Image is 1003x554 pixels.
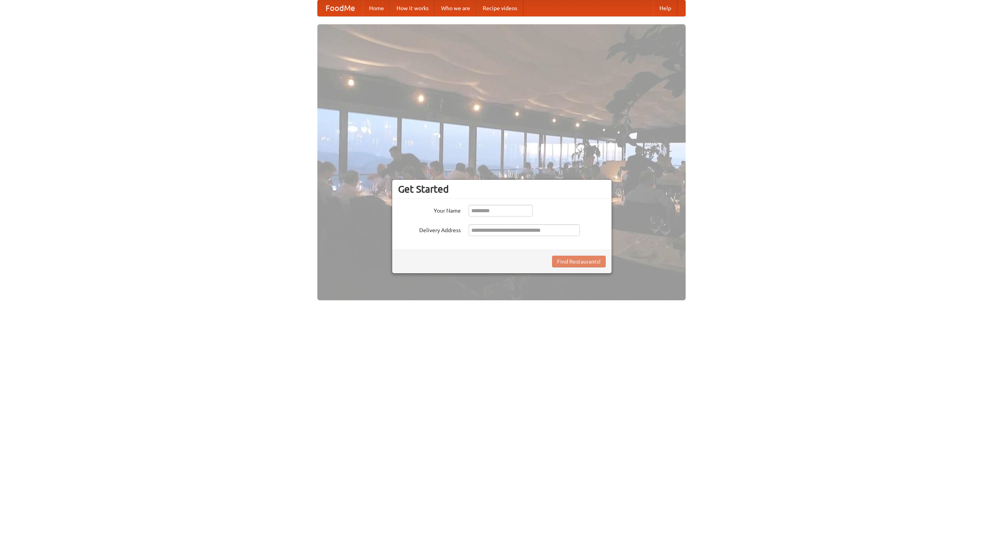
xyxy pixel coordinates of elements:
h3: Get Started [398,183,606,195]
label: Delivery Address [398,224,461,234]
a: Who we are [435,0,476,16]
a: Home [363,0,390,16]
a: How it works [390,0,435,16]
a: Help [653,0,677,16]
a: FoodMe [318,0,363,16]
label: Your Name [398,205,461,215]
a: Recipe videos [476,0,523,16]
button: Find Restaurants! [552,256,606,267]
